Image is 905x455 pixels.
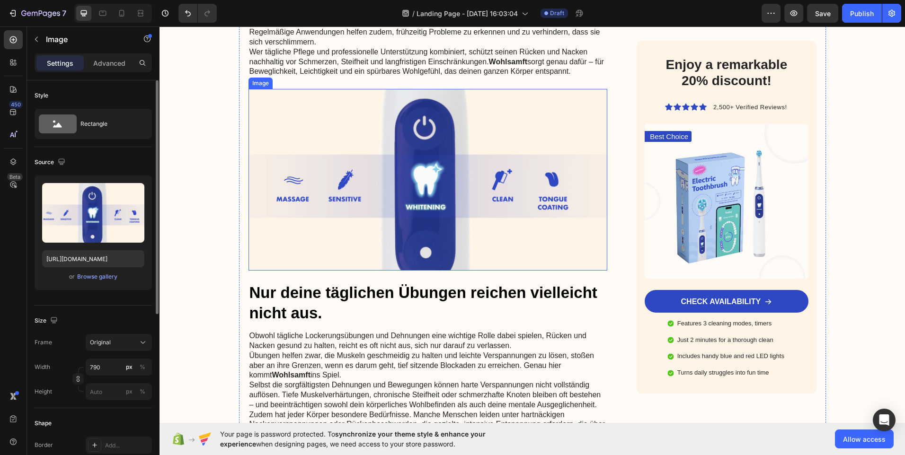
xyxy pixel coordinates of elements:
div: % [140,387,145,396]
button: Browse gallery [77,272,118,281]
div: Source [35,156,67,169]
button: Original [86,334,152,351]
div: Shape [35,419,52,428]
p: Best Choice [490,105,529,115]
strong: Wohlsamft [329,31,368,39]
span: Draft [550,9,564,17]
img: gempages_581788137345254156-52cb9402-8274-4830-b8be-6a659d3f6781.webp [485,97,648,252]
label: Frame [35,338,52,347]
p: Features 3 cleaning modes, timers [518,293,625,301]
h2: Enjoy a remarkable 20% discount! [493,29,641,63]
iframe: Design area [160,26,905,423]
div: % [140,363,145,371]
input: https://example.com/image.jpg [42,250,144,267]
label: Height [35,387,52,396]
p: Just 2 minutes for a thorough clean [518,310,625,318]
div: Undo/Redo [178,4,217,23]
div: Size [35,315,60,327]
p: Advanced [93,58,125,68]
span: Original [90,338,111,347]
span: Your page is password protected. To when designing pages, we need access to your store password. [220,429,523,449]
p: Zudem hat jeder Körper besondere Bedürfnisse. Manche Menschen leiden unter hartnäckigen Nackenver... [90,384,447,423]
span: synchronize your theme style & enhance your experience [220,430,486,448]
p: Obwohl tägliche Lockerungsübungen und Dehnungen eine wichtige Rolle dabei spielen, Rücken und Nac... [90,305,447,324]
button: Publish [842,4,882,23]
div: px [126,387,133,396]
span: Landing Page - [DATE] 16:03:04 [417,9,518,18]
div: px [126,363,133,371]
div: Add... [105,441,150,450]
h2: Nur deine täglichen Übungen reichen vielleicht nicht aus. [89,255,448,298]
p: Selbst die sorgfältigsten Dehnungen und Bewegungen können harte Verspannungen nicht vollständig a... [90,354,447,383]
img: preview-image [42,183,144,243]
p: Image [46,34,126,45]
span: or [69,271,75,282]
p: Settings [47,58,73,68]
span: / [412,9,415,18]
button: Save [807,4,838,23]
div: Publish [850,9,874,18]
label: Width [35,363,50,371]
span: Save [815,9,831,17]
button: px [137,386,148,397]
div: 450 [9,101,23,108]
p: CHECK AVAILABILITY [522,271,602,280]
button: % [124,361,135,373]
div: Image [91,52,111,61]
div: Browse gallery [77,272,117,281]
input: px% [86,383,152,400]
button: px [137,361,148,373]
div: Style [35,91,48,100]
img: gempages_581788137345254156-1ee74d91-c286-41c3-b41c-02c9d3babcc5.webp [89,62,448,244]
button: % [124,386,135,397]
div: Open Intercom Messenger [873,409,896,431]
div: Rectangle [80,113,138,135]
span: 2,500+ Verified Reviews! [554,77,627,84]
p: 7 [62,8,66,19]
p: Turns daily struggles into fun time [518,342,625,350]
strong: Wohlsamft [113,344,151,352]
p: Includes handy blue and red LED lights [518,326,625,334]
a: CHECK AVAILABILITY [485,263,648,286]
input: px% [86,359,152,376]
div: Border [35,441,53,449]
button: 7 [4,4,71,23]
div: Beta [7,173,23,181]
button: Allow access [835,429,894,448]
p: Übungen helfen zwar, die Muskeln geschmeidig zu halten und leichte Verspannungen zu lösen, stoßen... [90,324,447,354]
span: Allow access [843,434,886,444]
